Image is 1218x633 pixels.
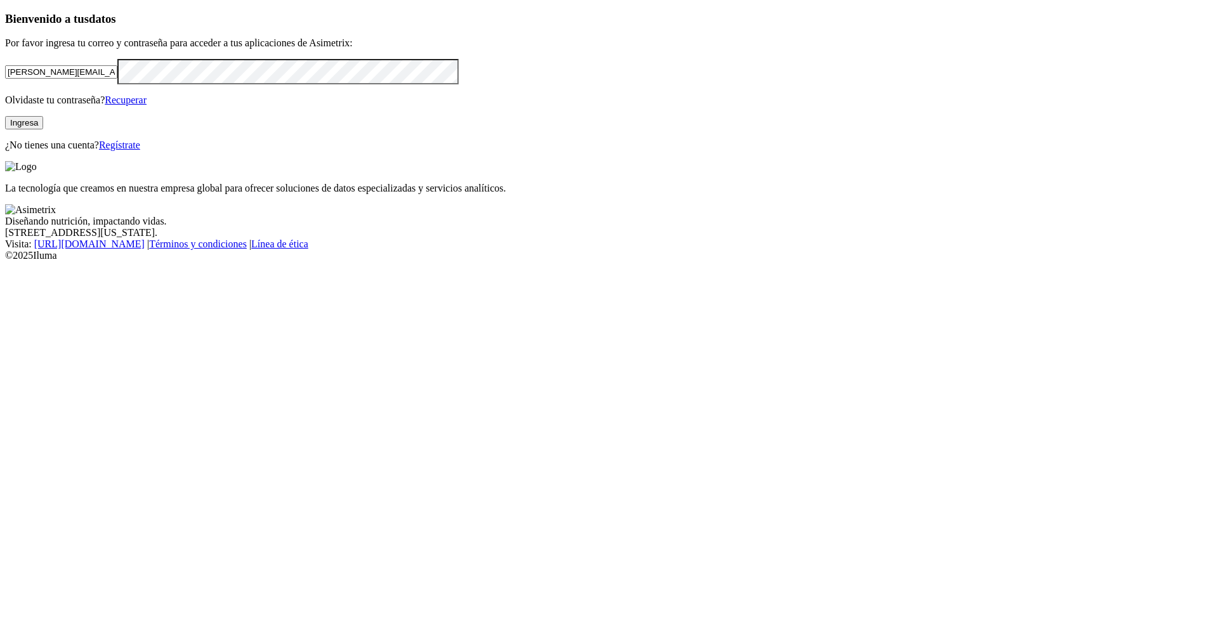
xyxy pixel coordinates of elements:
a: Regístrate [99,140,140,150]
div: Visita : | | [5,238,1213,250]
a: Línea de ética [251,238,308,249]
div: [STREET_ADDRESS][US_STATE]. [5,227,1213,238]
div: © 2025 Iluma [5,250,1213,261]
p: Olvidaste tu contraseña? [5,95,1213,106]
img: Asimetrix [5,204,56,216]
p: La tecnología que creamos en nuestra empresa global para ofrecer soluciones de datos especializad... [5,183,1213,194]
img: Logo [5,161,37,173]
div: Diseñando nutrición, impactando vidas. [5,216,1213,227]
a: [URL][DOMAIN_NAME] [34,238,145,249]
p: ¿No tienes una cuenta? [5,140,1213,151]
a: Términos y condiciones [149,238,247,249]
h3: Bienvenido a tus [5,12,1213,26]
input: Tu correo [5,65,117,79]
span: datos [89,12,116,25]
p: Por favor ingresa tu correo y contraseña para acceder a tus aplicaciones de Asimetrix: [5,37,1213,49]
a: Recuperar [105,95,147,105]
button: Ingresa [5,116,43,129]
